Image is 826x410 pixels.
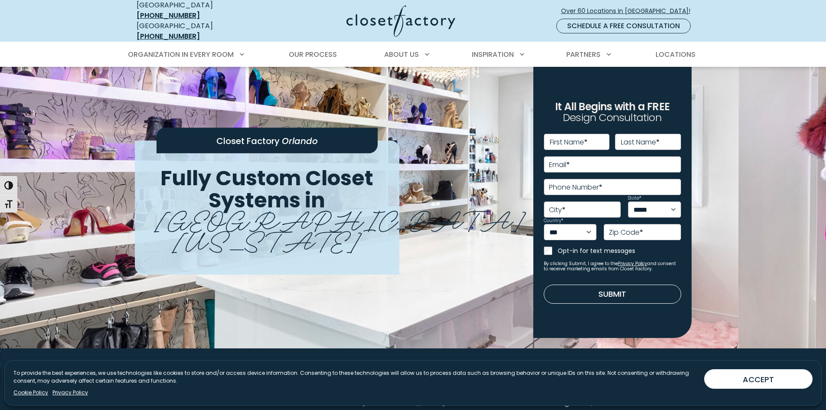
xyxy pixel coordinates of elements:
[558,246,681,255] label: Opt-in for text messages
[544,285,681,304] button: Submit
[128,49,234,59] span: Organization in Every Room
[160,164,373,215] span: Fully Custom Closet Systems in
[155,198,526,259] span: [GEOGRAPHIC_DATA][US_STATE]
[52,389,88,397] a: Privacy Policy
[216,135,280,147] span: Closet Factory
[346,5,455,37] img: Closet Factory Logo
[609,229,643,236] label: Zip Code
[544,219,563,223] label: Country
[704,369,813,389] button: ACCEPT
[13,369,697,385] p: To provide the best experiences, we use technologies like cookies to store and/or access device i...
[550,139,588,146] label: First Name
[137,31,200,41] a: [PHONE_NUMBER]
[656,49,695,59] span: Locations
[289,49,337,59] span: Our Process
[549,184,602,191] label: Phone Number
[384,49,419,59] span: About Us
[544,261,681,272] small: By clicking Submit, I agree to the and consent to receive marketing emails from Closet Factory.
[561,7,697,16] span: Over 60 Locations in [GEOGRAPHIC_DATA]!
[282,135,318,147] span: Orlando
[566,49,601,59] span: Partners
[549,161,570,168] label: Email
[563,111,662,125] span: Design Consultation
[137,10,200,20] a: [PHONE_NUMBER]
[122,43,705,67] nav: Primary Menu
[628,196,641,200] label: State
[621,139,659,146] label: Last Name
[472,49,514,59] span: Inspiration
[556,19,691,33] a: Schedule a Free Consultation
[13,389,48,397] a: Cookie Policy
[561,3,698,19] a: Over 60 Locations in [GEOGRAPHIC_DATA]!
[555,99,669,114] span: It All Begins with a FREE
[137,21,262,42] div: [GEOGRAPHIC_DATA]
[618,260,647,267] a: Privacy Policy
[549,207,565,213] label: City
